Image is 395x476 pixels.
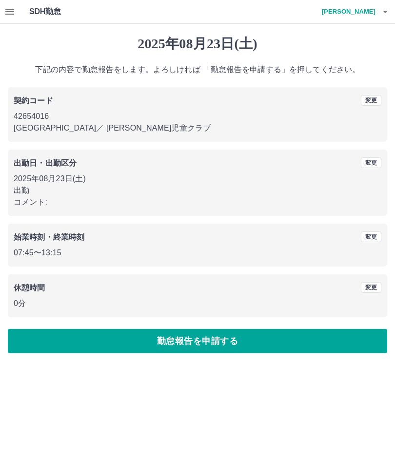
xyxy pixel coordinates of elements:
[8,36,387,52] h1: 2025年08月23日(土)
[8,64,387,76] p: 下記の内容で勤怠報告をします。よろしければ 「勤怠報告を申請する」を押してください。
[14,122,381,134] p: [GEOGRAPHIC_DATA] ／ [PERSON_NAME]児童クラブ
[14,159,77,167] b: 出勤日・出勤区分
[14,96,53,105] b: 契約コード
[14,298,381,309] p: 0分
[14,233,84,241] b: 始業時刻・終業時刻
[14,284,45,292] b: 休憩時間
[14,196,381,208] p: コメント:
[361,157,381,168] button: 変更
[8,329,387,353] button: 勤怠報告を申請する
[14,247,381,259] p: 07:45 〜 13:15
[361,282,381,293] button: 変更
[14,185,381,196] p: 出勤
[14,173,381,185] p: 2025年08月23日(土)
[361,231,381,242] button: 変更
[361,95,381,106] button: 変更
[14,111,381,122] p: 42654016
